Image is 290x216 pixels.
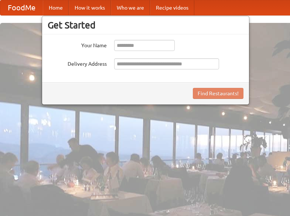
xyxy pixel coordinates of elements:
[193,88,243,99] button: Find Restaurants!
[0,0,43,15] a: FoodMe
[43,0,69,15] a: Home
[48,20,243,31] h3: Get Started
[48,40,107,49] label: Your Name
[150,0,194,15] a: Recipe videos
[48,58,107,68] label: Delivery Address
[111,0,150,15] a: Who we are
[69,0,111,15] a: How it works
